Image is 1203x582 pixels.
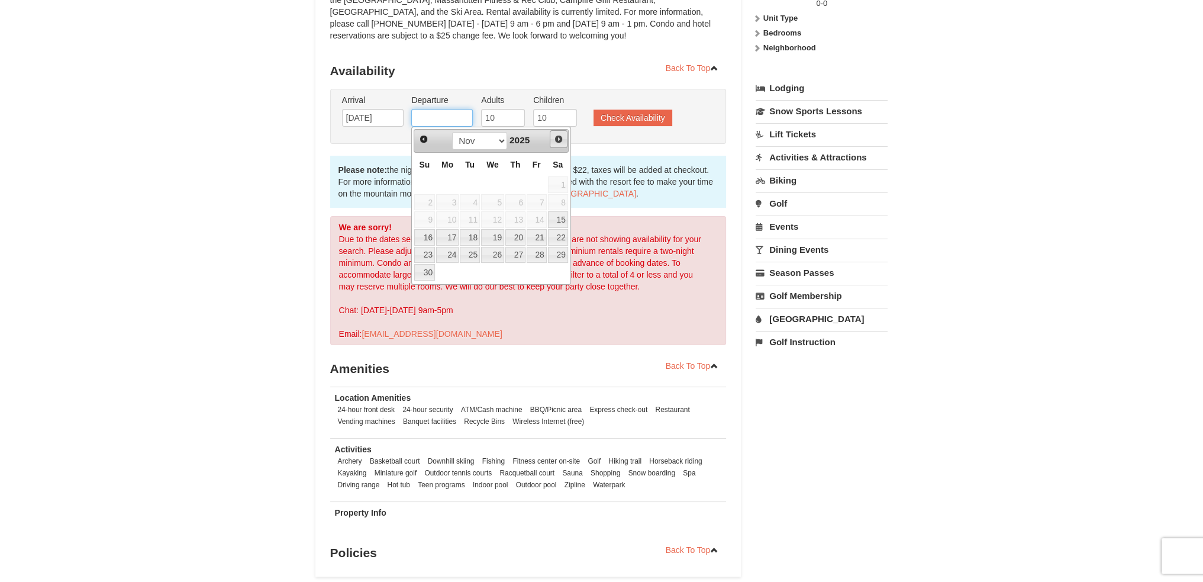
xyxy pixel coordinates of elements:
[505,246,526,264] td: available
[763,43,816,52] strong: Neighborhood
[470,479,511,491] li: Indoor pool
[554,134,563,144] span: Next
[335,467,370,479] li: Kayaking
[646,455,705,467] li: Horseback riding
[505,229,525,246] a: 20
[588,467,623,479] li: Shopping
[559,467,585,479] li: Sauna
[436,194,459,211] td: unAvailable
[756,123,888,145] a: Lift Tickets
[533,94,577,106] label: Children
[756,308,888,330] a: [GEOGRAPHIC_DATA]
[547,176,569,194] td: unAvailable
[527,247,547,263] a: 28
[527,211,547,228] span: 14
[756,146,888,168] a: Activities & Attractions
[436,229,459,246] td: available
[338,165,387,175] strong: Please note:
[481,247,504,263] a: 26
[400,416,459,427] li: Banquet facilities
[480,229,505,246] td: available
[509,416,587,427] li: Wireless Internet (free)
[335,445,372,454] strong: Activities
[362,329,502,339] a: [EMAIL_ADDRESS][DOMAIN_NAME]
[414,211,436,229] td: unAvailable
[763,14,798,22] strong: Unit Type
[550,130,567,148] a: Next
[594,110,672,126] button: Check Availability
[547,229,569,246] td: available
[547,194,569,211] td: unAvailable
[335,404,398,416] li: 24-hour front desk
[330,216,727,345] div: Due to the dates selected or number of guests in your party we are not showing availability for y...
[658,59,727,77] a: Back To Top
[414,211,435,228] span: 9
[419,134,428,144] span: Prev
[460,194,480,211] span: 4
[547,211,569,229] td: available
[414,194,436,211] td: unAvailable
[527,194,547,211] span: 7
[335,416,398,427] li: Vending machines
[330,541,727,565] h3: Policies
[342,94,404,106] label: Arrival
[480,211,505,229] td: unAvailable
[385,479,413,491] li: Hot tub
[486,160,499,169] span: Wednesday
[436,246,459,264] td: available
[527,404,585,416] li: BBQ/Picnic area
[481,229,504,246] a: 19
[335,508,386,517] strong: Property Info
[586,404,650,416] li: Express check-out
[372,467,420,479] li: Miniature golf
[436,229,459,246] a: 17
[526,194,547,211] td: unAvailable
[658,357,727,375] a: Back To Top
[460,229,480,246] a: 18
[756,100,888,122] a: Snow Sports Lessons
[605,455,644,467] li: Hiking trail
[460,211,480,228] span: 11
[763,28,801,37] strong: Bedrooms
[459,211,480,229] td: unAvailable
[481,194,504,211] span: 5
[526,229,547,246] td: available
[547,246,569,264] td: available
[658,541,727,559] a: Back To Top
[399,404,456,416] li: 24-hour security
[339,223,392,232] strong: We are sorry!
[436,247,459,263] a: 24
[459,246,480,264] td: available
[562,479,588,491] li: Zipline
[479,455,508,467] li: Fishing
[481,211,504,228] span: 12
[756,262,888,284] a: Season Passes
[459,229,480,246] td: available
[509,135,530,145] span: 2025
[652,404,692,416] li: Restaurant
[585,455,604,467] li: Golf
[411,94,473,106] label: Departure
[756,216,888,237] a: Events
[625,467,678,479] li: Snow boarding
[335,393,411,403] strong: Location Amenities
[460,247,480,263] a: 25
[548,194,568,211] span: 8
[548,176,568,193] span: 1
[480,246,505,264] td: available
[465,160,475,169] span: Tuesday
[756,78,888,99] a: Lodging
[425,455,478,467] li: Downhill skiing
[553,160,563,169] span: Saturday
[414,263,436,281] td: available
[335,479,383,491] li: Driving range
[459,194,480,211] td: unAvailable
[756,169,888,191] a: Biking
[330,156,727,208] div: the nightly rates below include a daily resort fee of $22, taxes will be added at checkout. For m...
[414,194,435,211] span: 2
[509,455,583,467] li: Fitness center on-site
[421,467,495,479] li: Outdoor tennis courts
[513,479,560,491] li: Outdoor pool
[414,264,435,281] a: 30
[756,239,888,261] a: Dining Events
